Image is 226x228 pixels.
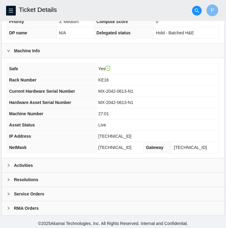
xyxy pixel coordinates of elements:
[2,44,224,58] div: Machine Info
[105,66,111,71] span: check-circle
[7,178,10,181] span: right
[6,6,16,16] button: menu
[192,6,202,16] button: search
[14,47,40,54] b: Machine Info
[98,123,106,127] span: Live
[6,8,15,13] span: menu
[7,206,10,210] span: right
[98,78,109,82] span: KE16
[98,145,132,150] span: [TECHNICAL_ID]
[59,30,66,35] span: N/A
[9,89,75,94] span: Current Hardware Serial Number
[156,30,194,35] span: Hold - Batched H&E
[98,66,111,71] span: Yes
[9,111,43,116] span: Machine Number
[9,100,71,105] span: Hardware Asset Serial Number
[14,191,44,197] b: Service Orders
[97,19,128,24] span: Compute Score
[2,158,224,172] div: Activities
[98,111,109,116] span: 27:01
[2,201,224,215] div: RMA Orders
[9,30,27,35] span: DP name
[2,187,224,201] div: Service Orders
[174,145,207,150] span: [TECHNICAL_ID]
[9,134,31,139] span: IP Address
[9,19,24,24] span: Priority
[98,134,132,139] span: [TECHNICAL_ID]
[7,164,10,167] span: right
[59,19,79,24] span: 3. Medium
[7,49,10,53] span: right
[7,192,10,196] span: right
[9,123,35,127] span: Asset Status
[14,176,38,183] b: Resolutions
[98,100,133,105] span: MX-2042-0613-N1
[2,173,224,187] div: Resolutions
[98,89,133,94] span: MX-2042-0613-N1
[146,145,163,150] span: Gateway
[9,145,27,150] span: NetMask
[211,7,214,14] span: P
[9,66,18,71] span: Safe
[97,30,131,35] span: Delegated status
[14,162,33,169] b: Activities
[14,205,39,212] b: RMA Orders
[192,8,201,13] span: search
[206,4,218,16] button: P
[156,19,158,24] span: 0
[9,78,36,82] span: Rack Number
